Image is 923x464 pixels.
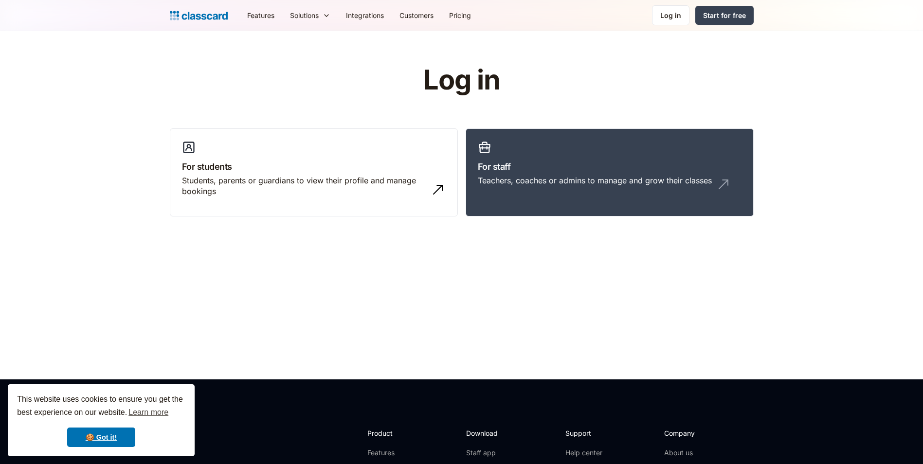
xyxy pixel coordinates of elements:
[307,65,616,95] h1: Log in
[8,384,195,456] div: cookieconsent
[703,10,746,20] div: Start for free
[664,428,729,438] h2: Company
[660,10,681,20] div: Log in
[67,428,135,447] a: dismiss cookie message
[282,4,338,26] div: Solutions
[664,448,729,458] a: About us
[466,448,506,458] a: Staff app
[239,4,282,26] a: Features
[170,128,458,217] a: For studentsStudents, parents or guardians to view their profile and manage bookings
[170,9,228,22] a: home
[565,448,605,458] a: Help center
[392,4,441,26] a: Customers
[565,428,605,438] h2: Support
[367,428,419,438] h2: Product
[290,10,319,20] div: Solutions
[478,160,742,173] h3: For staff
[441,4,479,26] a: Pricing
[652,5,689,25] a: Log in
[127,405,170,420] a: learn more about cookies
[182,160,446,173] h3: For students
[338,4,392,26] a: Integrations
[182,175,426,197] div: Students, parents or guardians to view their profile and manage bookings
[695,6,754,25] a: Start for free
[466,428,506,438] h2: Download
[466,128,754,217] a: For staffTeachers, coaches or admins to manage and grow their classes
[367,448,419,458] a: Features
[478,175,712,186] div: Teachers, coaches or admins to manage and grow their classes
[17,393,185,420] span: This website uses cookies to ensure you get the best experience on our website.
